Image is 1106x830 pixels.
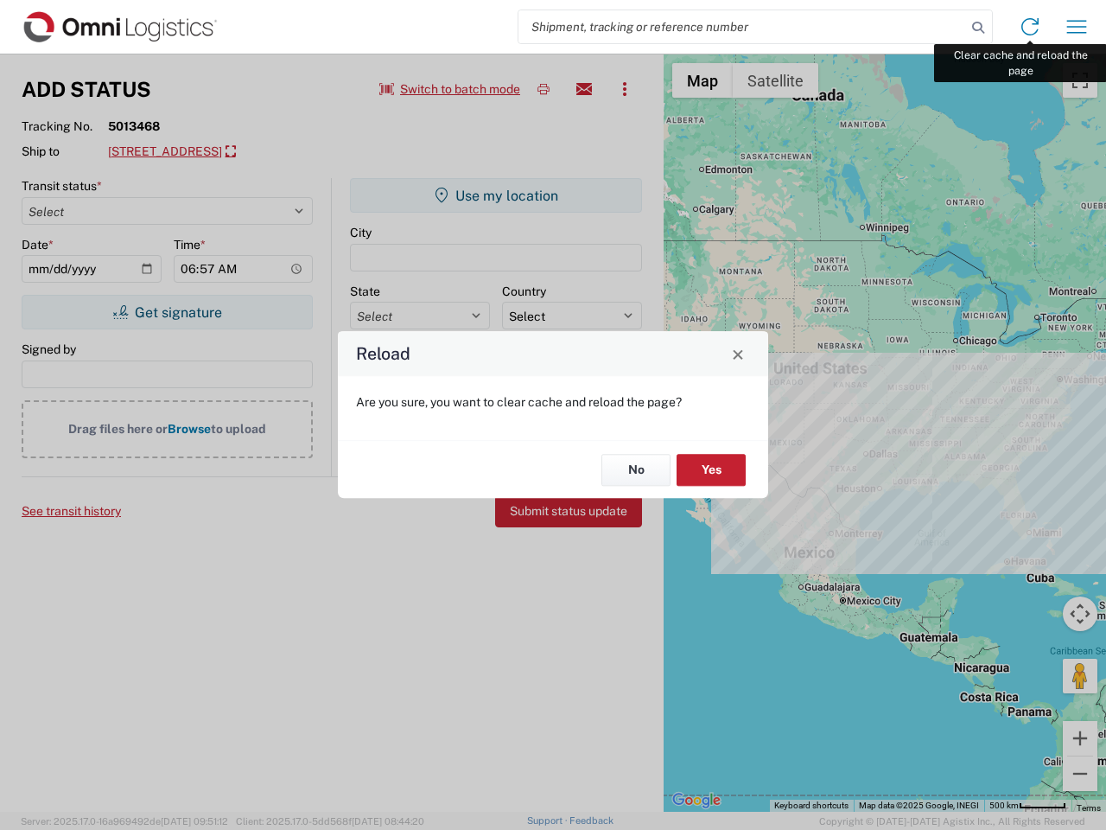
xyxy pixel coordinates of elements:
p: Are you sure, you want to clear cache and reload the page? [356,394,750,410]
button: Yes [677,454,746,486]
button: Close [726,342,750,366]
button: No [601,454,671,486]
input: Shipment, tracking or reference number [518,10,966,43]
h4: Reload [356,342,410,367]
